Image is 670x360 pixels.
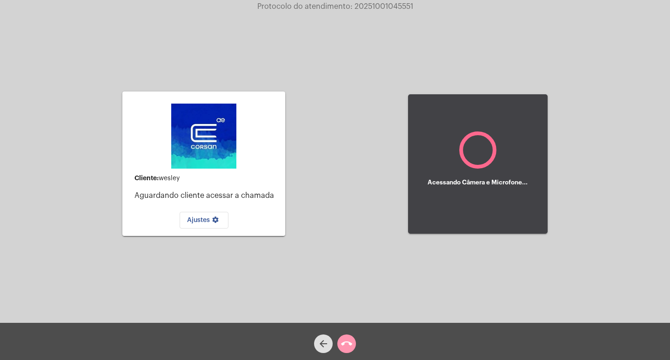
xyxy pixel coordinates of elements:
[134,175,278,182] div: wesley
[134,191,278,200] p: Aguardando cliente acessar a chamada
[257,3,413,10] span: Protocolo do atendimento: 20251001045551
[171,104,236,169] img: d4669ae0-8c07-2337-4f67-34b0df7f5ae4.jpeg
[341,338,352,349] mat-icon: call_end
[318,338,329,349] mat-icon: arrow_back
[187,217,221,223] span: Ajustes
[428,179,528,186] h5: Acessando Câmera e Microfone...
[210,216,221,227] mat-icon: settings
[134,175,159,181] strong: Cliente:
[180,212,228,229] button: Ajustes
